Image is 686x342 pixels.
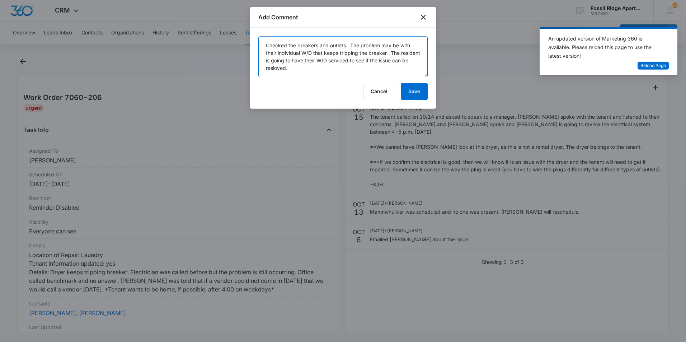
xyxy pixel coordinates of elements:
[258,13,298,22] h1: Add Comment
[548,34,660,60] div: An updated version of Marketing 360 is available. Please reload this page to use the latest version!
[401,83,428,100] button: Save
[363,83,395,100] button: Cancel
[258,36,428,77] textarea: Checked the breakers and outlets. The problem may be with their individual W/D that keeps trippin...
[640,62,666,69] span: Reload Page
[419,13,428,22] button: close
